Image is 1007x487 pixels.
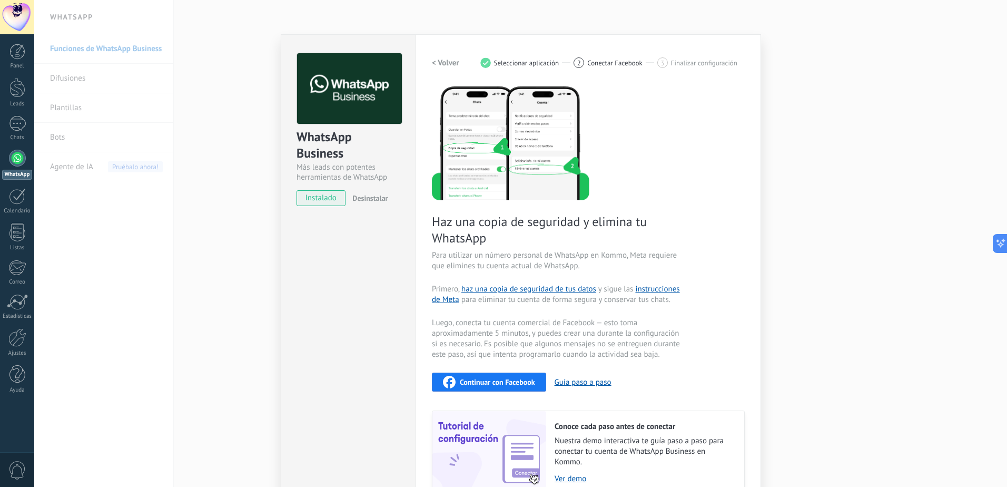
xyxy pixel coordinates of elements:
h2: < Volver [432,58,459,68]
div: Listas [2,245,33,251]
span: 3 [660,59,664,67]
div: WhatsApp Business [297,129,400,162]
div: Panel [2,63,33,70]
div: Más leads con potentes herramientas de WhatsApp [297,162,400,182]
img: delete personal phone [432,85,589,200]
span: Finalizar configuración [671,59,737,67]
span: 2 [577,59,581,67]
span: Luego, conecta tu cuenta comercial de Facebook — esto toma aproximadamente 5 minutos, y puedes cr... [432,318,683,360]
a: instrucciones de Meta [432,284,680,305]
span: instalado [297,190,345,206]
div: Calendario [2,208,33,215]
span: Nuestra demo interactiva te guía paso a paso para conectar tu cuenta de WhatsApp Business en Kommo. [555,436,734,467]
img: logo_main.png [297,53,402,124]
h2: Conoce cada paso antes de conectar [555,422,734,432]
a: Ver demo [555,474,734,484]
a: haz una copia de seguridad de tus datos [461,284,596,294]
button: < Volver [432,53,459,72]
div: Chats [2,134,33,141]
span: Para utilizar un número personal de WhatsApp en Kommo, Meta requiere que elimines tu cuenta actua... [432,250,683,271]
span: Haz una copia de seguridad y elimina tu WhatsApp [432,213,683,246]
div: Leads [2,101,33,108]
button: Guía paso a paso [555,377,611,387]
div: Ajustes [2,350,33,357]
div: Ayuda [2,387,33,394]
button: Desinstalar [348,190,388,206]
div: Estadísticas [2,313,33,320]
button: Continuar con Facebook [432,373,546,392]
div: WhatsApp [2,170,32,180]
span: Conectar Facebook [587,59,643,67]
span: Primero, y sigue las para eliminar tu cuenta de forma segura y conservar tus chats. [432,284,683,305]
span: Seleccionar aplicación [494,59,559,67]
span: Continuar con Facebook [460,378,535,386]
div: Correo [2,279,33,286]
span: Desinstalar [352,193,388,203]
